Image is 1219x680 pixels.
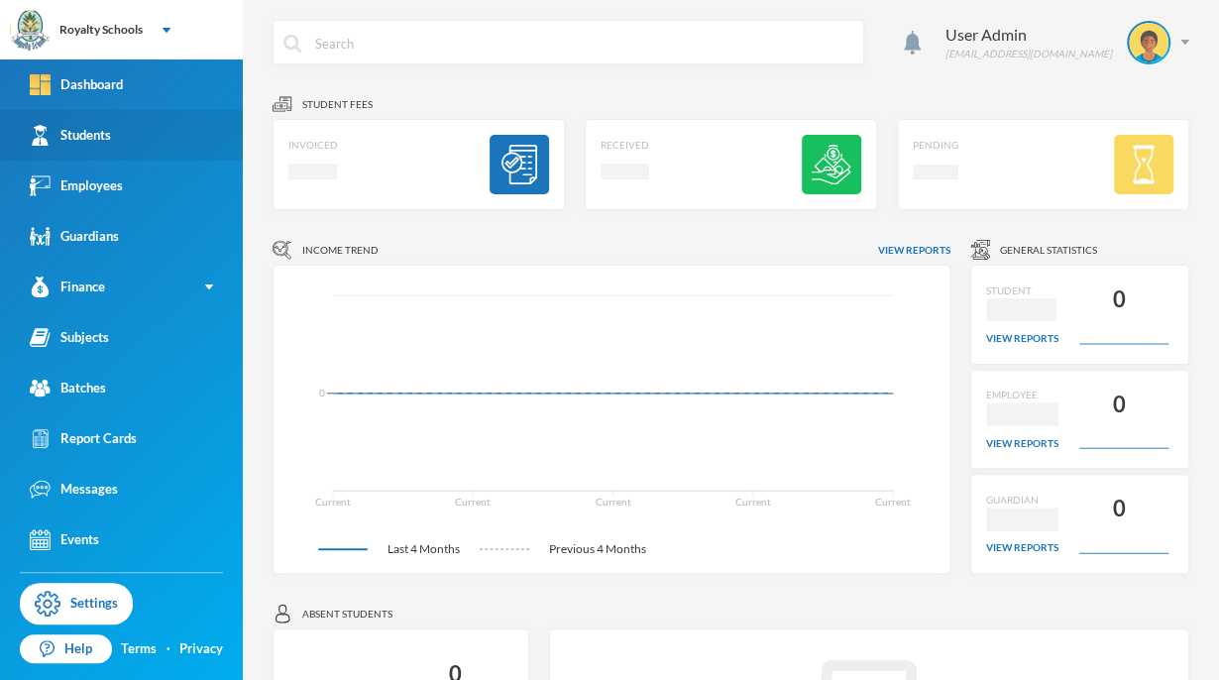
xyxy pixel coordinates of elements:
input: Search [313,21,853,65]
div: 0 [1113,386,1126,424]
div: Invoiced [288,138,338,153]
a: InvoicedLoading interface... [273,119,565,210]
div: Events [30,529,99,550]
div: Received [601,138,649,153]
div: view reports [986,436,1058,451]
div: Royalty Schools [59,21,143,39]
div: Batches [30,378,106,398]
span: General Statistics [1000,243,1097,258]
span: Student fees [302,97,373,112]
a: Privacy [179,639,223,659]
div: Employees [30,175,123,196]
svg: Loading interface... [288,164,338,179]
div: User Admin [945,23,1112,47]
div: Dashboard [30,74,123,95]
div: Pending [913,138,958,153]
div: Report Cards [30,428,137,449]
tspan: 0 [319,387,325,398]
svg: Loading interface... [986,298,1058,322]
div: EMPLOYEE [986,388,1058,402]
img: STUDENT [1129,23,1168,62]
div: Students [30,125,111,146]
a: Terms [121,639,157,659]
div: view reports [986,331,1058,346]
tspan: Current [455,496,491,508]
div: Finance [30,277,105,297]
a: PendingLoading interface... [897,119,1189,210]
span: Income Trend [302,243,379,258]
span: View reports [878,243,950,258]
svg: Loading interface... [601,164,649,179]
div: Subjects [30,327,109,348]
div: STUDENT [986,283,1058,298]
div: view reports [986,540,1058,555]
span: Previous 4 Months [529,540,666,558]
tspan: Current [315,496,351,508]
svg: Loading interface... [986,402,1058,426]
a: Settings [20,583,133,624]
tspan: Current [875,496,911,508]
div: Messages [30,479,118,500]
svg: Loading interface... [913,165,958,179]
tspan: Current [596,496,631,508]
img: logo [11,11,51,51]
div: Guardians [30,226,119,247]
svg: Loading interface... [986,508,1058,531]
div: GUARDIAN [986,493,1058,508]
span: Absent students [302,607,392,622]
tspan: Current [735,496,771,508]
div: · [166,639,170,659]
img: search [283,35,301,53]
span: Last 4 Months [368,540,480,558]
div: [EMAIL_ADDRESS][DOMAIN_NAME] [945,47,1112,61]
div: 0 [1113,490,1126,528]
a: Help [20,634,112,664]
div: 0 [1113,281,1126,319]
